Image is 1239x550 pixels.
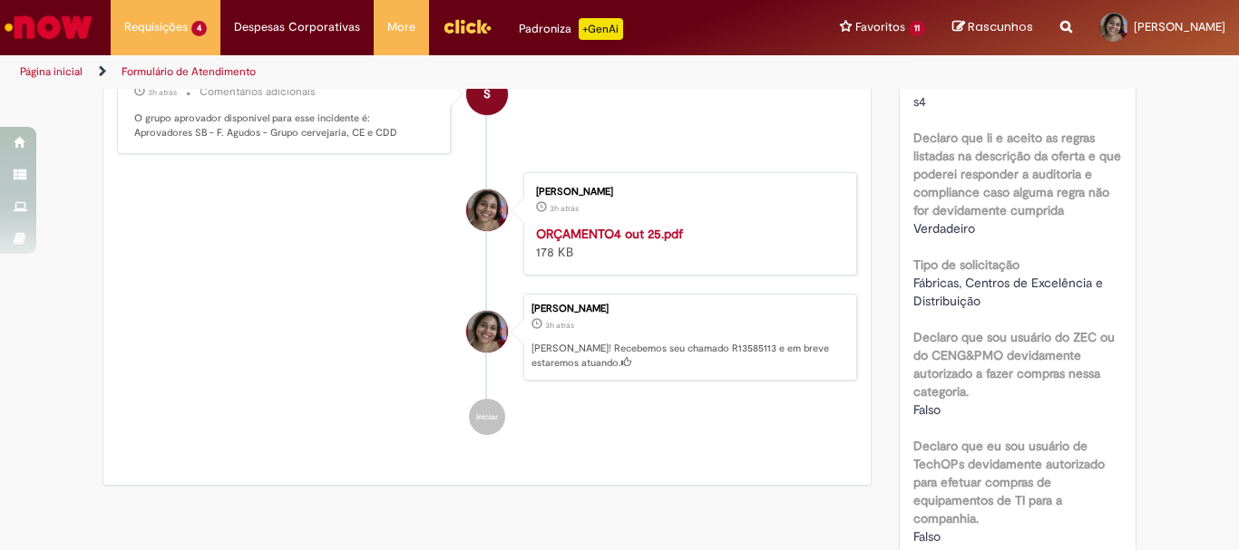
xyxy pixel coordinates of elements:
a: Página inicial [20,64,83,79]
span: Verdadeiro [913,220,975,236]
b: Declaro que li e aceito as regras listadas na descrição da oferta e que poderei responder a audit... [913,130,1121,218]
b: SAP Interim [913,75,980,92]
div: [PERSON_NAME] [536,187,838,198]
div: 178 KB [536,225,838,261]
p: [PERSON_NAME]! Recebemos seu chamado R13585113 e em breve estaremos atuando. [532,342,847,370]
a: Rascunhos [952,19,1033,36]
div: System [466,73,508,115]
span: s4 [913,93,926,110]
span: 4 [191,21,207,36]
a: Formulário de Atendimento [122,64,256,79]
img: click_logo_yellow_360x200.png [443,13,492,40]
div: Leticia Suelen Da Silva [466,189,508,231]
span: Fábricas, Centros de Excelência e Distribuição [913,275,1107,309]
span: Favoritos [855,18,905,36]
span: Requisições [124,18,188,36]
small: Comentários adicionais [200,84,316,100]
ul: Trilhas de página [14,55,813,89]
div: Leticia Suelen Da Silva [466,311,508,352]
div: [PERSON_NAME] [532,304,847,314]
div: Padroniza [519,18,623,40]
span: Rascunhos [968,18,1033,35]
span: 3h atrás [550,203,579,214]
span: [PERSON_NAME] [1134,19,1225,34]
li: Leticia Suelen Da Silva [117,294,857,381]
span: 3h atrás [148,87,177,98]
a: ORÇAMENTO4 out 25.pdf [536,226,683,242]
time: 01/10/2025 10:47:07 [550,203,579,214]
span: Falso [913,401,941,418]
span: More [387,18,415,36]
b: Declaro que eu sou usuário de TechOPs devidamente autorizado para efetuar compras de equipamentos... [913,438,1105,526]
span: Despesas Corporativas [234,18,360,36]
span: Falso [913,528,941,545]
p: +GenAi [579,18,623,40]
time: 01/10/2025 10:47:18 [148,87,177,98]
span: 11 [909,21,925,36]
b: Tipo de solicitação [913,256,1019,273]
img: ServiceNow [2,9,95,45]
time: 01/10/2025 10:47:10 [545,320,574,331]
span: 3h atrás [545,320,574,331]
b: Declaro que sou usuário do ZEC ou do CENG&PMO devidamente autorizado a fazer compras nessa catego... [913,329,1115,400]
span: S [483,72,491,116]
p: O grupo aprovador disponível para esse incidente é: Aprovadores SB - F. Agudos - Grupo cervejaria... [134,111,436,140]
